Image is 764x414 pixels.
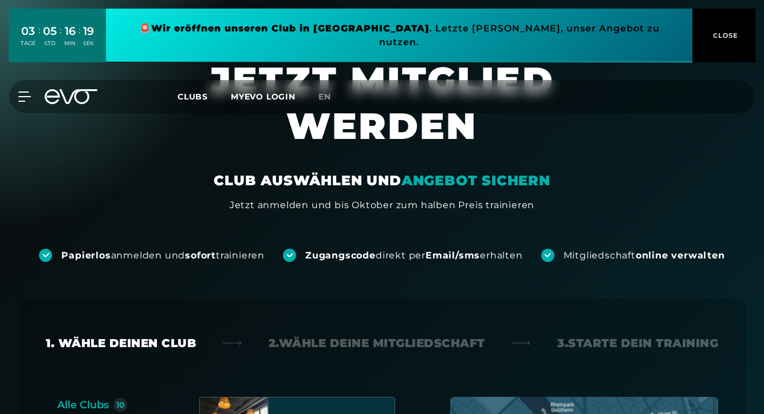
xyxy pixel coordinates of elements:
div: 05 [43,23,57,39]
div: MIN [64,39,76,47]
a: en [318,90,345,103]
em: ANGEBOT SICHERN [401,172,550,189]
div: : [38,24,40,54]
div: 3. Starte dein Training [557,335,718,351]
strong: Zugangscode [305,250,376,261]
strong: online verwalten [636,250,725,261]
div: 19 [83,23,94,39]
div: STD [43,39,57,47]
div: 16 [64,23,76,39]
div: 10 [116,401,125,409]
div: 1. Wähle deinen Club [46,335,196,351]
div: SEK [83,39,94,47]
span: CLOSE [710,30,738,41]
div: direkt per erhalten [305,249,522,262]
div: : [78,24,80,54]
a: Clubs [178,91,231,102]
strong: Email/sms [426,250,480,261]
button: CLOSE [692,9,755,62]
div: CLUB AUSWÄHLEN UND [214,172,550,190]
div: TAGE [21,39,36,47]
div: Mitgliedschaft [564,249,725,262]
div: : [60,24,61,54]
strong: Papierlos [61,250,111,261]
div: anmelden und trainieren [61,249,265,262]
div: Jetzt anmelden und bis Oktober zum halben Preis trainieren [230,198,534,212]
span: en [318,91,331,102]
span: Clubs [178,91,208,102]
strong: sofort [185,250,216,261]
div: 03 [21,23,36,39]
div: Alle Clubs [57,397,109,413]
a: MYEVO LOGIN [231,91,296,102]
div: 2. Wähle deine Mitgliedschaft [269,335,485,351]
